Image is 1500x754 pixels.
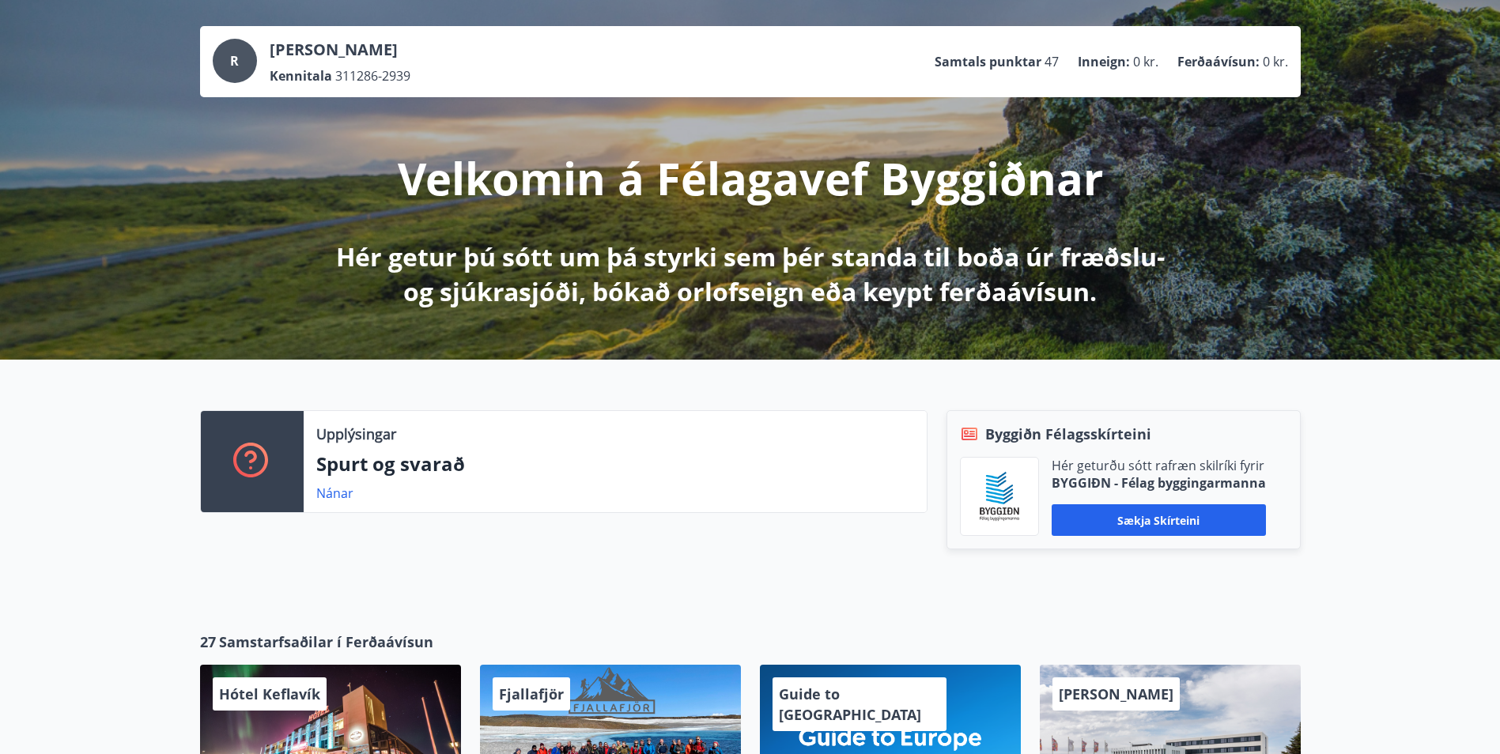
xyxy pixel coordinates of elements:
[499,684,564,703] span: Fjallafjör
[316,424,396,444] p: Upplýsingar
[1052,474,1266,492] p: BYGGIÐN - Félag byggingarmanna
[1045,53,1059,70] span: 47
[1059,684,1173,703] span: [PERSON_NAME]
[1052,504,1266,536] button: Sækja skírteini
[1052,457,1266,474] p: Hér geturðu sótt rafræn skilríki fyrir
[1177,53,1260,70] p: Ferðaávísun :
[270,39,410,61] p: [PERSON_NAME]
[1078,53,1130,70] p: Inneign :
[1263,53,1288,70] span: 0 kr.
[316,451,914,477] p: Spurt og svarað
[973,469,1026,523] img: BKlGVmlTW1Qrz68WFGMFQUcXHWdQd7yePWMkvn3i.png
[219,631,433,652] span: Samstarfsaðilar í Ferðaávísun
[316,484,353,502] a: Nánar
[219,684,320,703] span: Hótel Keflavík
[985,424,1151,444] span: Byggiðn Félagsskírteini
[1133,53,1158,70] span: 0 kr.
[779,684,921,724] span: Guide to [GEOGRAPHIC_DATA]
[200,631,216,652] span: 27
[230,52,239,70] span: R
[333,239,1168,309] p: Hér getur þú sótt um þá styrki sem þér standa til boða úr fræðslu- og sjúkrasjóði, bókað orlofsei...
[335,67,410,85] span: 311286-2939
[935,53,1041,70] p: Samtals punktar
[398,148,1103,208] p: Velkomin á Félagavef Byggiðnar
[270,67,332,85] p: Kennitala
